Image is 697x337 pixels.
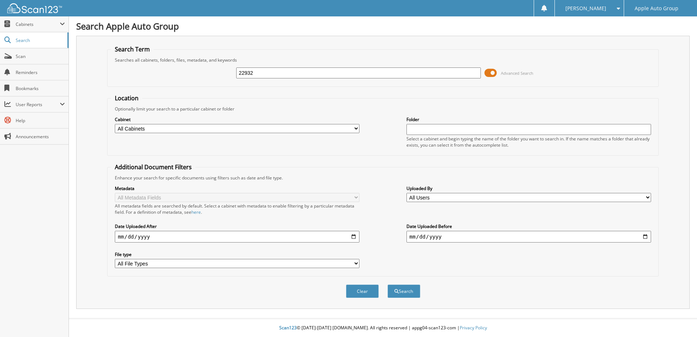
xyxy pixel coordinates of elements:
a: Privacy Policy [460,325,487,331]
div: Searches all cabinets, folders, files, metadata, and keywords [111,57,655,63]
span: Cabinets [16,21,60,27]
span: Advanced Search [501,70,533,76]
label: Uploaded By [406,185,651,191]
label: Cabinet [115,116,359,123]
img: scan123-logo-white.svg [7,3,62,13]
label: Folder [406,116,651,123]
input: end [406,231,651,243]
span: Scan [16,53,65,59]
span: [PERSON_NAME] [565,6,606,11]
legend: Additional Document Filters [111,163,195,171]
label: Date Uploaded Before [406,223,651,229]
a: here [191,209,201,215]
div: Enhance your search for specific documents using filters such as date and file type. [111,175,655,181]
button: Search [388,284,420,298]
span: Scan123 [279,325,297,331]
span: Announcements [16,133,65,140]
legend: Search Term [111,45,153,53]
h1: Search Apple Auto Group [76,20,690,32]
span: Help [16,117,65,124]
span: Bookmarks [16,85,65,92]
label: Metadata [115,185,359,191]
input: start [115,231,359,243]
span: User Reports [16,101,60,108]
label: File type [115,251,359,257]
span: Search [16,37,64,43]
div: Select a cabinet and begin typing the name of the folder you want to search in. If the name match... [406,136,651,148]
button: Clear [346,284,379,298]
div: © [DATE]-[DATE] [DOMAIN_NAME]. All rights reserved | appg04-scan123-com | [69,319,697,337]
legend: Location [111,94,142,102]
div: Optionally limit your search to a particular cabinet or folder [111,106,655,112]
div: All metadata fields are searched by default. Select a cabinet with metadata to enable filtering b... [115,203,359,215]
span: Apple Auto Group [635,6,678,11]
span: Reminders [16,69,65,75]
label: Date Uploaded After [115,223,359,229]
